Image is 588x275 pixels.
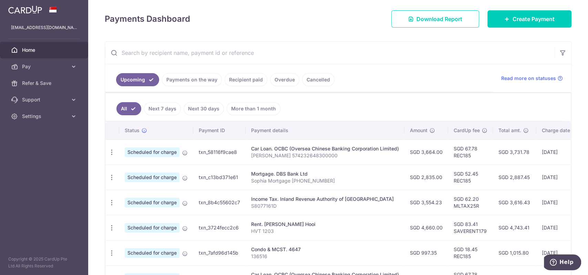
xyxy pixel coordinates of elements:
th: Payment details [246,121,404,139]
input: Search by recipient name, payment id or reference [105,42,555,64]
div: Condo & MCST. 4647 [251,246,399,253]
td: SGD 62.20 MLTAX25R [448,190,493,215]
p: S8077161D [251,203,399,209]
a: Cancelled [302,73,334,86]
td: SGD 4,743.41 [493,215,536,240]
div: Car Loan. OCBC (Oversea Chinese Banking Corporation Limited) [251,145,399,152]
th: Payment ID [193,121,246,139]
p: Sophia Mortgage [PHONE_NUMBER] [251,177,399,184]
a: Upcoming [116,73,159,86]
span: Charge date [542,127,570,134]
span: Read more on statuses [501,75,556,82]
span: Scheduled for charge [125,248,179,258]
a: Next 30 days [184,102,224,115]
span: Scheduled for charge [125,173,179,182]
td: SGD 4,660.00 [404,215,448,240]
p: 136516 [251,253,399,260]
td: [DATE] [536,139,583,165]
td: txn_c13bd371e61 [193,165,246,190]
a: Recipient paid [225,73,267,86]
iframe: Opens a widget where you can find more information [544,254,581,272]
div: Mortgage. DBS Bank Ltd [251,170,399,177]
a: Overdue [270,73,299,86]
td: [DATE] [536,240,583,265]
p: [PERSON_NAME] 574232648300000 [251,152,399,159]
a: Payments on the way [162,73,222,86]
span: Home [22,47,68,53]
td: SGD 3,731.78 [493,139,536,165]
td: SGD 1,015.80 [493,240,536,265]
td: SGD 2,835.00 [404,165,448,190]
td: [DATE] [536,165,583,190]
td: SGD 83.41 SAVERENT179 [448,215,493,240]
td: SGD 2,887.45 [493,165,536,190]
td: SGD 997.35 [404,240,448,265]
td: SGD 67.78 REC185 [448,139,493,165]
span: Scheduled for charge [125,223,179,233]
td: [DATE] [536,215,583,240]
a: Read more on statuses [501,75,563,82]
a: Create Payment [487,10,571,28]
div: Income Tax. Inland Revenue Authority of [GEOGRAPHIC_DATA] [251,196,399,203]
td: SGD 3,554.23 [404,190,448,215]
td: [DATE] [536,190,583,215]
td: SGD 52.45 REC185 [448,165,493,190]
img: CardUp [8,6,42,14]
span: Pay [22,63,68,70]
a: Download Report [391,10,479,28]
a: Next 7 days [144,102,181,115]
span: CardUp fee [454,127,480,134]
div: Rent. [PERSON_NAME] Hooi [251,221,399,228]
td: txn_58116f9cae8 [193,139,246,165]
span: Settings [22,113,68,120]
span: Download Report [416,15,462,23]
h4: Payments Dashboard [105,13,190,25]
a: More than 1 month [227,102,280,115]
td: txn_3724fecc2c6 [193,215,246,240]
td: SGD 18.45 REC185 [448,240,493,265]
p: [EMAIL_ADDRESS][DOMAIN_NAME] [11,24,77,31]
span: Scheduled for charge [125,147,179,157]
a: All [116,102,141,115]
td: txn_8b4c55602c7 [193,190,246,215]
span: Scheduled for charge [125,198,179,207]
span: Total amt. [498,127,521,134]
span: Status [125,127,140,134]
td: txn_7afd96d145b [193,240,246,265]
span: Amount [410,127,427,134]
span: Refer & Save [22,80,68,87]
td: SGD 3,616.43 [493,190,536,215]
span: Create Payment [513,15,555,23]
td: SGD 3,664.00 [404,139,448,165]
span: Support [22,96,68,103]
p: HVT 1203 [251,228,399,235]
